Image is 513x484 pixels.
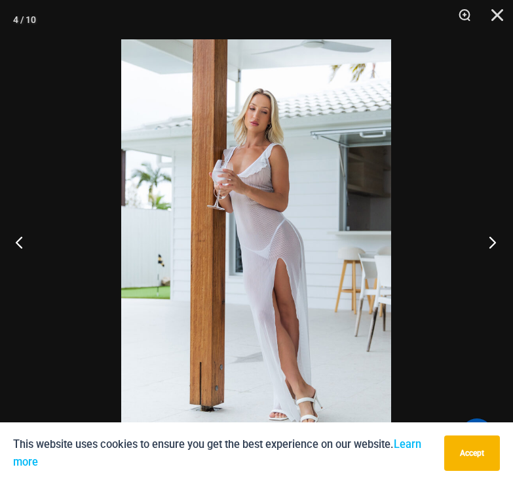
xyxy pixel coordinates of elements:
div: 4 / 10 [13,10,36,30]
a: Learn more [13,438,421,468]
img: Sometimes White 587 Dress 06 [121,39,391,445]
button: Accept [444,435,500,471]
p: This website uses cookies to ensure you get the best experience on our website. [13,435,434,471]
button: Next [464,209,513,275]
